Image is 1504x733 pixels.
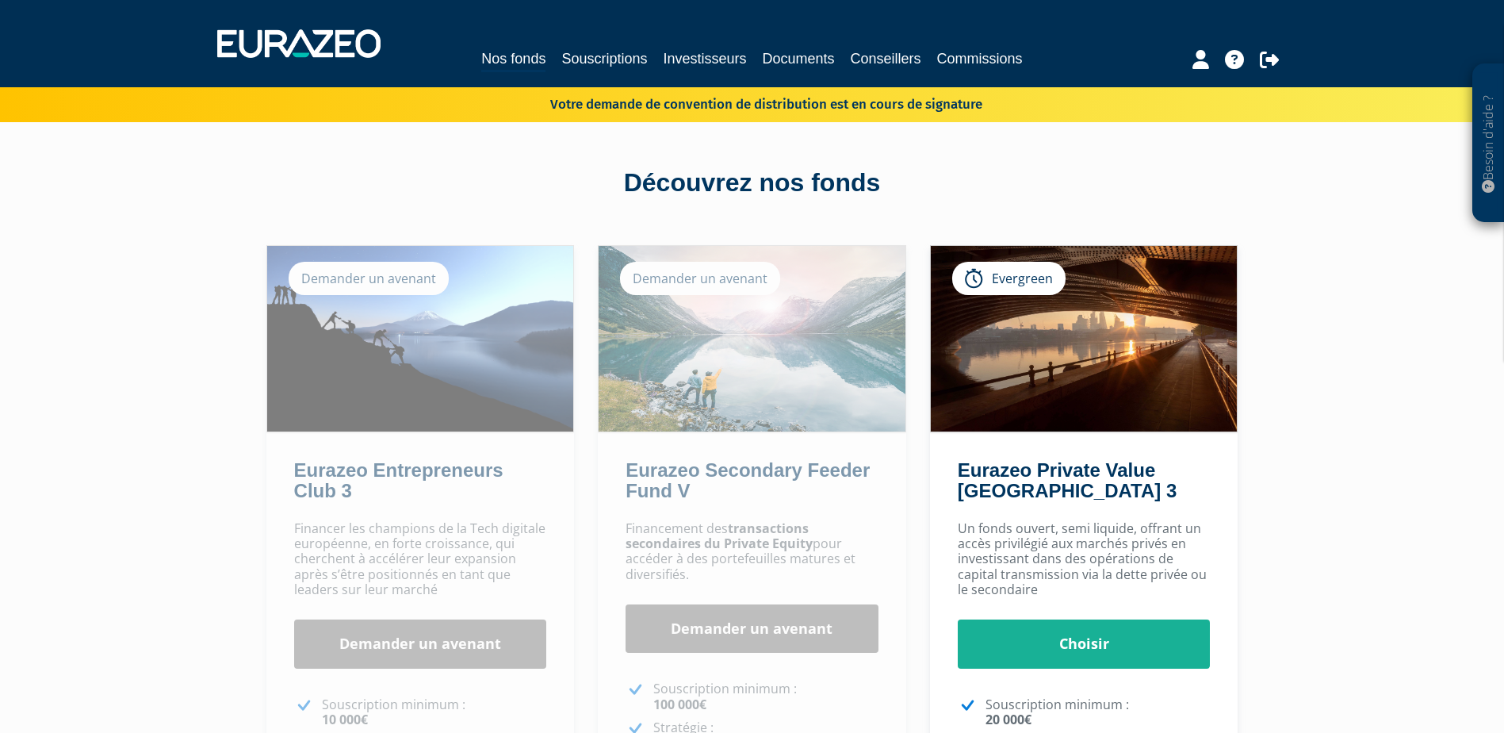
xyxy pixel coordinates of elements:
strong: 20 000€ [985,711,1031,728]
a: Commissions [937,48,1023,70]
a: Eurazeo Secondary Feeder Fund V [626,459,870,501]
a: Demander un avenant [294,620,547,669]
div: Demander un avenant [289,262,449,295]
a: Conseillers [851,48,921,70]
a: Investisseurs [663,48,746,70]
a: Nos fonds [481,48,545,72]
strong: 10 000€ [322,711,368,728]
a: Eurazeo Private Value [GEOGRAPHIC_DATA] 3 [958,459,1177,501]
a: Choisir [958,620,1211,669]
p: Financement des pour accéder à des portefeuilles matures et diversifiés. [626,521,878,582]
p: Un fonds ouvert, semi liquide, offrant un accès privilégié aux marchés privés en investissant dan... [958,521,1211,597]
strong: transactions secondaires du Private Equity [626,520,813,552]
p: Souscription minimum : [322,697,547,727]
a: Souscriptions [561,48,647,70]
div: Découvrez nos fonds [300,165,1204,201]
img: Eurazeo Secondary Feeder Fund V [599,246,905,432]
img: Eurazeo Entrepreneurs Club 3 [267,246,574,432]
a: Eurazeo Entrepreneurs Club 3 [294,459,503,501]
a: Demander un avenant [626,604,878,654]
a: Documents [763,48,835,70]
img: 1732889491-logotype_eurazeo_blanc_rvb.png [217,29,381,58]
div: Demander un avenant [620,262,780,295]
img: Eurazeo Private Value Europe 3 [931,246,1238,432]
p: Votre demande de convention de distribution est en cours de signature [504,91,982,114]
p: Besoin d'aide ? [1479,72,1498,215]
p: Souscription minimum : [653,681,878,712]
strong: 100 000€ [653,696,706,713]
p: Souscription minimum : [985,697,1211,727]
div: Evergreen [952,262,1066,295]
p: Financer les champions de la Tech digitale européenne, en forte croissance, qui cherchent à accél... [294,521,547,597]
